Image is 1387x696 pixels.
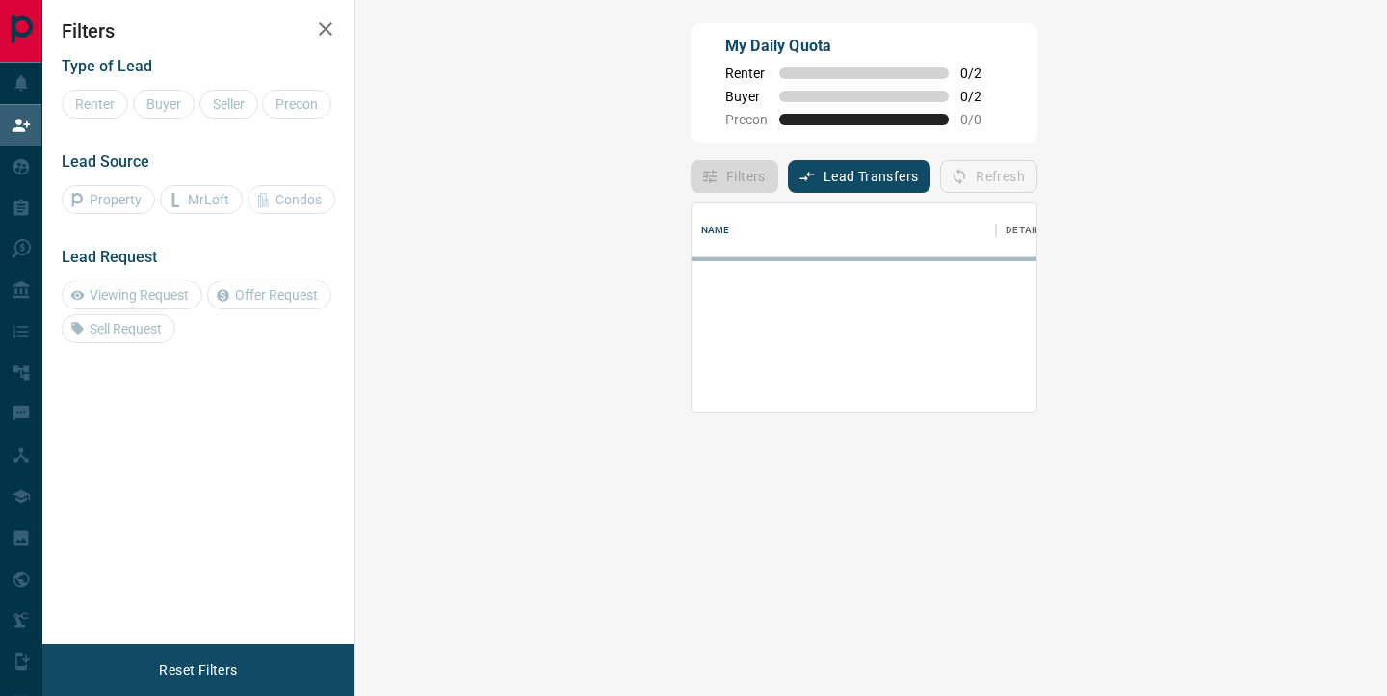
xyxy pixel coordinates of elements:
[788,160,931,193] button: Lead Transfers
[960,112,1003,127] span: 0 / 0
[62,19,335,42] h2: Filters
[62,57,152,75] span: Type of Lead
[725,89,768,104] span: Buyer
[701,203,730,257] div: Name
[725,112,768,127] span: Precon
[960,89,1003,104] span: 0 / 2
[146,654,249,686] button: Reset Filters
[960,66,1003,81] span: 0 / 2
[1006,203,1045,257] div: Details
[62,152,149,171] span: Lead Source
[62,248,157,266] span: Lead Request
[725,35,1003,58] p: My Daily Quota
[692,203,996,257] div: Name
[725,66,768,81] span: Renter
